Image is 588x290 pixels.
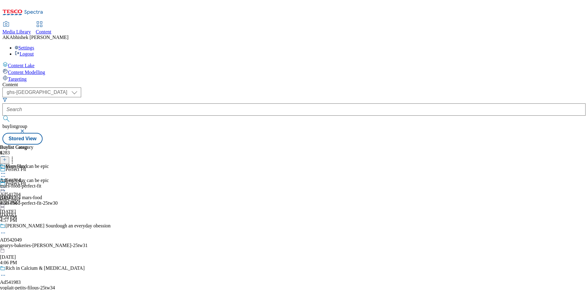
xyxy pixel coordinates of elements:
[2,103,586,116] input: Search
[6,265,85,271] div: Rich in Calcium & [MEDICAL_DATA]
[6,223,111,229] div: [PERSON_NAME] Sourdough an everyday obession
[2,68,586,75] a: Content Modelling
[8,76,27,82] span: Targeting
[2,29,31,34] span: Media Library
[36,29,51,34] span: Content
[2,82,586,87] div: Content
[2,75,586,82] a: Targeting
[2,22,31,35] a: Media Library
[2,133,43,145] button: Stored View
[2,124,27,129] span: buylistgroup
[2,35,9,40] span: AK
[36,22,51,35] a: Content
[6,164,27,169] div: Mars Food
[15,51,34,56] a: Logout
[8,63,35,68] span: Content Lake
[2,62,586,68] a: Content Lake
[15,45,34,50] a: Settings
[9,35,68,40] span: Abhishek [PERSON_NAME]
[2,97,7,102] svg: Search Filters
[8,70,45,75] span: Content Modelling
